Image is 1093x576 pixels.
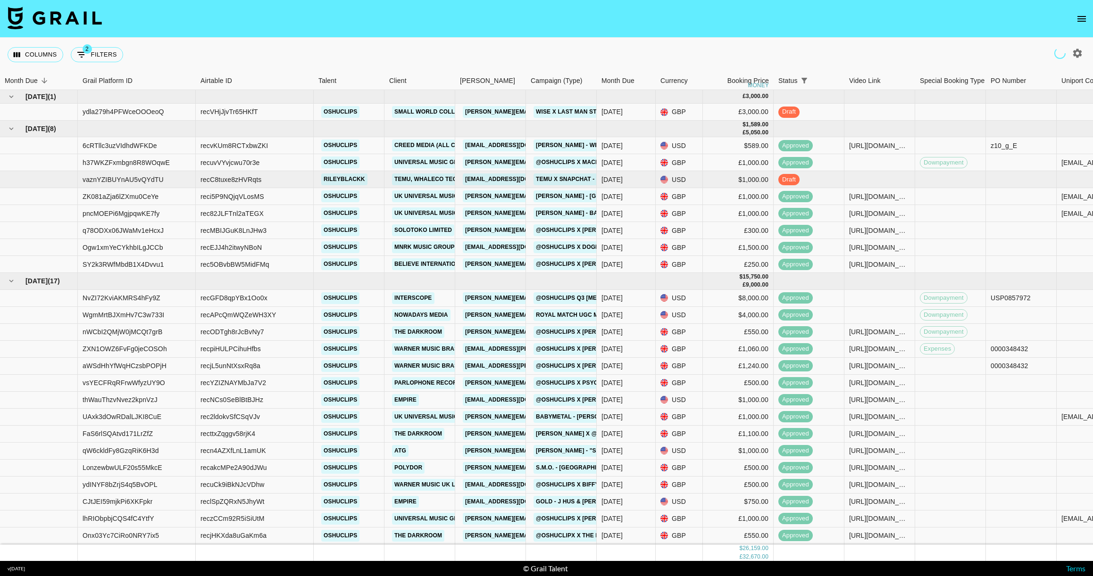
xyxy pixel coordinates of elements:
[200,226,267,235] div: recMBIJGuK8LnJHw3
[460,72,515,90] div: [PERSON_NAME]
[849,429,910,438] div: https://www.tiktok.com/@oshuclips/video/7524284788375751938
[392,360,482,372] a: WARNER MUSIC BRASIL LTDA
[463,207,665,219] a: [PERSON_NAME][EMAIL_ADDRESS][PERSON_NAME][DOMAIN_NAME]
[5,72,38,90] div: Month Due
[534,241,607,253] a: @oshuclips X Dogma
[5,274,18,288] button: hide children
[656,104,703,121] div: GBP
[534,309,608,321] a: Royal Match UGC May
[656,72,703,90] div: Currency
[200,293,267,303] div: recGFD8qpYBx1Oo0x
[83,226,164,235] div: q78ODXx06JWaMv1eHcxJ
[200,158,260,167] div: recuvVYvjcwu70r3e
[200,463,267,472] div: recakcMPe2A90dJWu
[83,361,167,370] div: aWSdHhYfWqHCzsbPOPjH
[83,378,165,387] div: vsYECFRqRFrwWfyzUY9O
[534,496,633,508] a: Gold - J Hus & [PERSON_NAME]
[601,192,623,201] div: Aug '25
[703,290,774,307] div: $8,000.00
[656,409,703,426] div: GBP
[778,345,813,354] span: approved
[392,445,409,457] a: ATG
[849,141,910,150] div: https://www.tiktok.com/@oshuclips/video/7533530262857190678
[601,310,623,320] div: Jul '25
[844,72,915,90] div: Video Link
[200,412,260,421] div: rec2ldokvSfCSqVJv
[200,260,269,269] div: rec5OBvbBW5MidFMq
[778,72,798,90] div: Status
[321,377,359,389] a: oshuclips
[703,409,774,426] div: £1,000.00
[915,72,986,90] div: Special Booking Type
[25,124,48,133] span: [DATE]
[392,377,467,389] a: Parlophone Records
[531,72,583,90] div: Campaign (Type)
[991,293,1031,303] div: USP0857972
[463,445,617,457] a: [PERSON_NAME][EMAIL_ADDRESS][DOMAIN_NAME]
[321,173,367,185] a: rileyblackk
[534,326,633,338] a: @oshuclips X [PERSON_NAME]
[392,411,524,423] a: UK UNIVERSAL MUSIC OPERATIONS LIMITED
[703,171,774,188] div: $1,000.00
[78,72,196,90] div: Grail Platform ID
[703,426,774,443] div: £1,100.00
[991,72,1026,90] div: PO Number
[321,428,359,440] a: oshuclips
[83,72,133,90] div: Grail Platform ID
[920,158,967,167] span: Downpayment
[601,107,623,116] div: Sep '25
[778,192,813,201] span: approved
[321,140,359,151] a: oshuclips
[321,207,359,219] a: oshuclips
[321,309,359,321] a: oshuclips
[463,360,617,372] a: [EMAIL_ADDRESS][PERSON_NAME][DOMAIN_NAME]
[200,344,261,354] div: recpiHULPCihuHfbs
[25,276,48,286] span: [DATE]
[743,281,746,289] div: £
[321,513,359,525] a: oshuclips
[601,412,623,421] div: Jul '25
[83,412,161,421] div: UAxk3dOwRDalLJKI8CuE
[83,209,159,218] div: pncMOEPi6MgjpqwKE7fy
[321,106,359,118] a: oshuclips
[83,141,157,150] div: 6cRTllc3uzVIdhdWFKDe
[656,188,703,205] div: GBP
[321,496,359,508] a: oshuclips
[656,460,703,477] div: GBP
[534,173,642,185] a: Temu X Snapchat - 2x Video Deal
[743,129,746,137] div: £
[200,310,276,320] div: recAPcQmWQZeWH3XY
[83,446,159,455] div: qW6ckldFy8GzqRiK6H3d
[392,479,465,491] a: Warner Music UK Ltd
[656,154,703,171] div: GBP
[601,72,634,90] div: Month Due
[778,412,813,421] span: approved
[991,361,1028,370] div: 0000348432
[743,273,768,281] div: 15,750.00
[455,72,526,90] div: Booker
[392,173,643,185] a: Temu, Whaleco Technology Limited ([GEOGRAPHIC_DATA]/[GEOGRAPHIC_DATA])
[656,256,703,273] div: GBP
[463,241,568,253] a: [EMAIL_ADDRESS][DOMAIN_NAME]
[463,326,617,338] a: [PERSON_NAME][EMAIL_ADDRESS][DOMAIN_NAME]
[778,209,813,218] span: approved
[703,460,774,477] div: £500.00
[392,241,457,253] a: Mnrk Music Group
[83,107,164,116] div: ydla279h4PFWceOOOeoQ
[200,378,266,387] div: recYZIZNAYMbJa7V2
[463,530,617,542] a: [PERSON_NAME][EMAIL_ADDRESS][DOMAIN_NAME]
[48,92,56,101] span: ( 1 )
[703,307,774,324] div: $4,000.00
[83,344,167,354] div: ZXN1OWZ6FvFg0jeCOSOh
[703,375,774,392] div: £500.00
[534,360,633,372] a: @oshuclips X [PERSON_NAME]
[392,462,425,474] a: Polydor
[463,513,617,525] a: [PERSON_NAME][EMAIL_ADDRESS][DOMAIN_NAME]
[703,256,774,273] div: £250.00
[1054,47,1066,59] span: Refreshing clients, campaigns...
[392,394,419,406] a: Empire
[739,273,743,281] div: $
[392,224,454,236] a: Solotoko Limited
[656,358,703,375] div: GBP
[463,224,617,236] a: [PERSON_NAME][EMAIL_ADDRESS][DOMAIN_NAME]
